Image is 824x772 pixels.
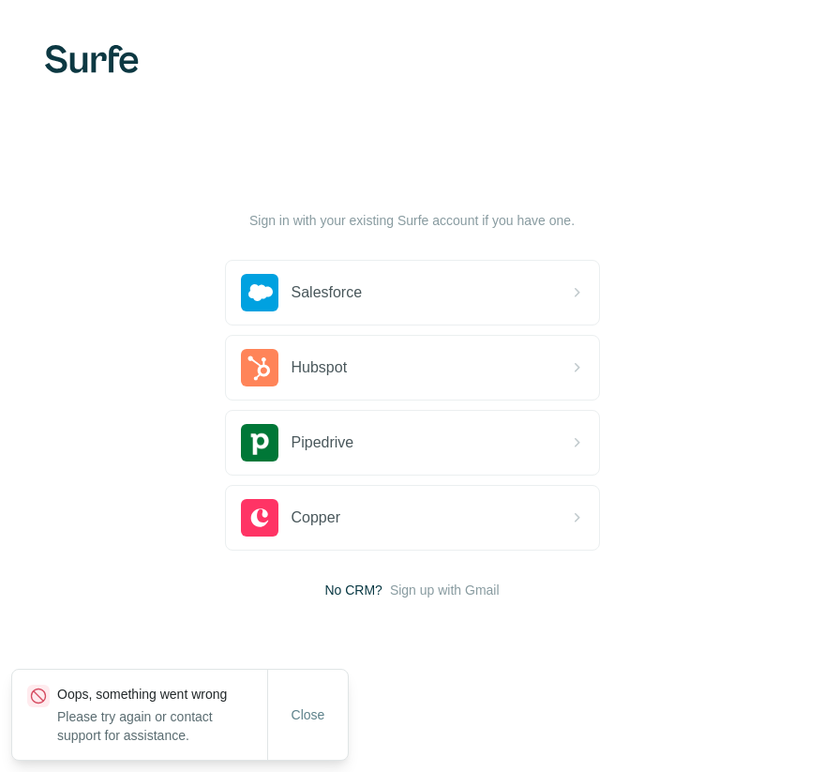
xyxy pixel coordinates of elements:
[292,705,325,724] span: Close
[241,499,278,537] img: copper's logo
[57,685,267,704] p: Oops, something went wrong
[241,349,278,386] img: hubspot's logo
[292,507,340,529] span: Copper
[241,424,278,462] img: pipedrive's logo
[390,581,500,599] button: Sign up with Gmail
[225,174,600,204] h1: Let’s get started!
[241,274,278,311] img: salesforce's logo
[292,431,354,454] span: Pipedrive
[249,211,575,230] p: Sign in with your existing Surfe account if you have one.
[292,281,363,304] span: Salesforce
[292,356,348,379] span: Hubspot
[57,707,267,745] p: Please try again or contact support for assistance.
[278,698,338,732] button: Close
[45,45,139,73] img: Surfe's logo
[324,581,382,599] span: No CRM?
